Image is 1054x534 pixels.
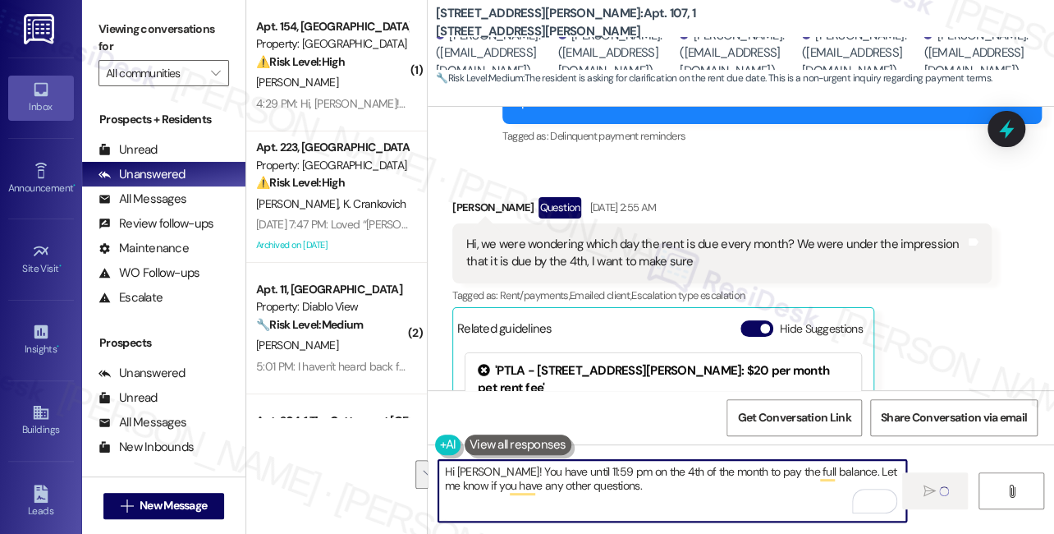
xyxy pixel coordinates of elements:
[59,260,62,272] span: •
[256,75,338,90] span: [PERSON_NAME]
[256,175,345,190] strong: ⚠️ Risk Level: High
[103,493,225,519] button: New Message
[436,27,554,80] div: [PERSON_NAME]. ([EMAIL_ADDRESS][DOMAIN_NAME])
[802,27,920,80] div: [PERSON_NAME]. ([EMAIL_ADDRESS][DOMAIN_NAME])
[82,334,245,352] div: Prospects
[57,341,59,352] span: •
[256,196,343,211] span: [PERSON_NAME]
[99,414,186,431] div: All Messages
[256,18,408,35] div: Apt. 154, [GEOGRAPHIC_DATA]
[436,71,523,85] strong: 🔧 Risk Level: Medium
[99,389,158,407] div: Unread
[99,240,189,257] div: Maintenance
[106,60,203,86] input: All communities
[99,141,158,159] div: Unread
[140,497,207,514] span: New Message
[343,196,406,211] span: K. Crankovich
[256,317,363,332] strong: 🔧 Risk Level: Medium
[211,67,220,80] i: 
[99,215,213,232] div: Review follow-ups
[478,362,849,398] div: 'PTLA - [STREET_ADDRESS][PERSON_NAME]: $20 per month pet rent fee'
[457,320,552,344] div: Related guidelines
[923,27,1042,80] div: [PERSON_NAME]. ([EMAIL_ADDRESS][DOMAIN_NAME])
[452,197,992,223] div: [PERSON_NAME]
[585,199,656,216] div: [DATE] 2:55 AM
[256,412,408,430] div: Apt. 204, 1 The Cottages at [GEOGRAPHIC_DATA]
[256,281,408,298] div: Apt. 11, [GEOGRAPHIC_DATA]
[99,365,186,382] div: Unanswered
[256,157,408,174] div: Property: [GEOGRAPHIC_DATA]
[8,76,74,120] a: Inbox
[870,399,1038,436] button: Share Conversation via email
[780,320,863,338] label: Hide Suggestions
[82,111,245,128] div: Prospects + Residents
[502,124,1042,148] div: Tagged as:
[452,283,992,307] div: Tagged as:
[466,236,965,271] div: Hi, we were wondering which day the rent is due every month? We were under the impression that it...
[256,359,1010,374] div: 5:01 PM: I haven't heard back from Eve. I am out of town until [DATE]. I will drop off a money or...
[256,338,338,352] span: [PERSON_NAME]
[256,217,1027,232] div: [DATE] 7:47 PM: Loved “[PERSON_NAME] ([GEOGRAPHIC_DATA]): Thank you for the update! If you need a...
[99,16,229,60] label: Viewing conversations for
[923,485,936,498] i: 
[631,288,745,302] span: Escalation type escalation
[680,27,798,80] div: [PERSON_NAME]. ([EMAIL_ADDRESS][DOMAIN_NAME])
[99,289,163,306] div: Escalate
[121,499,133,513] i: 
[256,96,1020,111] div: 4:29 PM: Hi, [PERSON_NAME]! I am wanting to know what is going on with my outlet in my living roo...
[438,460,906,522] textarea: To enrich screen reader interactions, please activate Accessibility in Grammarly extension settings
[500,288,570,302] span: Rent/payments ,
[73,180,76,191] span: •
[436,70,992,87] span: : The resident is asking for clarification on the rent due date. This is a non-urgent inquiry reg...
[256,35,408,53] div: Property: [GEOGRAPHIC_DATA]
[8,318,74,362] a: Insights •
[99,265,199,282] div: WO Follow-ups
[8,480,74,524] a: Leads
[8,398,74,443] a: Buildings
[8,237,74,282] a: Site Visit •
[256,298,408,315] div: Property: Diablo View
[570,288,631,302] span: Emailed client ,
[256,139,408,156] div: Apt. 223, [GEOGRAPHIC_DATA]
[1006,485,1018,498] i: 
[256,54,345,69] strong: ⚠️ Risk Level: High
[436,5,764,40] b: [STREET_ADDRESS][PERSON_NAME]: Apt. 107, 1 [STREET_ADDRESS][PERSON_NAME]
[24,14,57,44] img: ResiDesk Logo
[881,409,1027,426] span: Share Conversation via email
[538,197,582,218] div: Question
[254,235,410,255] div: Archived on [DATE]
[726,399,861,436] button: Get Conversation Link
[558,27,676,80] div: [PERSON_NAME]. ([EMAIL_ADDRESS][DOMAIN_NAME])
[99,191,186,208] div: All Messages
[737,409,850,426] span: Get Conversation Link
[550,129,685,143] span: Delinquent payment reminders
[99,166,186,183] div: Unanswered
[99,439,194,456] div: New Inbounds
